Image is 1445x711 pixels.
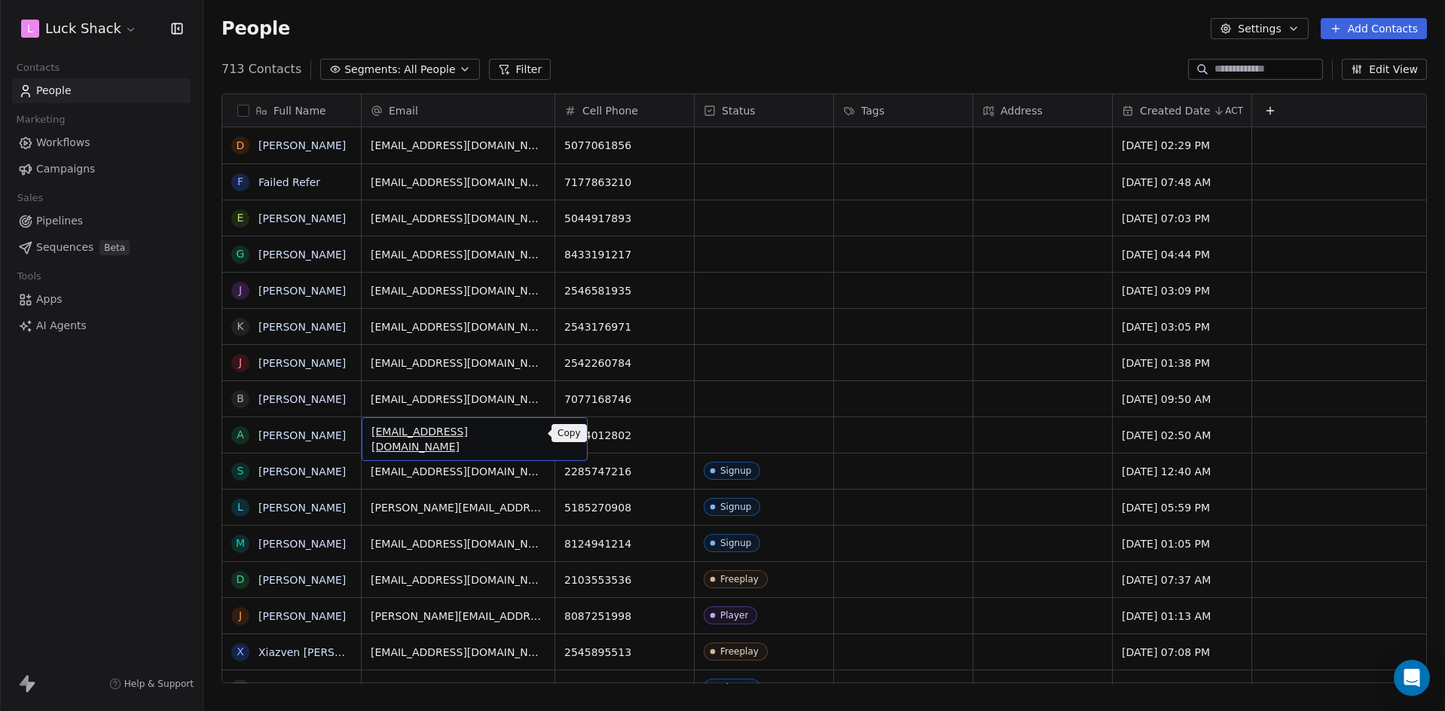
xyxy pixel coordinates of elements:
[371,211,545,226] span: [EMAIL_ADDRESS][DOMAIN_NAME]
[239,355,242,371] div: J
[720,610,748,621] div: Player
[564,319,685,334] span: 2543176971
[564,464,685,479] span: 2285747216
[564,681,685,696] span: 6028360614
[1122,645,1242,660] span: [DATE] 07:08 PM
[720,646,759,657] div: Freeplay
[109,678,194,690] a: Help & Support
[258,502,346,514] a: [PERSON_NAME]
[1122,392,1242,407] span: [DATE] 09:50 AM
[258,357,346,369] a: [PERSON_NAME]
[1342,59,1427,80] button: Edit View
[1122,428,1242,443] span: [DATE] 02:50 AM
[1122,138,1242,153] span: [DATE] 02:29 PM
[371,355,545,371] span: [EMAIL_ADDRESS][DOMAIN_NAME]
[258,393,346,405] a: [PERSON_NAME]
[371,392,545,407] span: [EMAIL_ADDRESS][DOMAIN_NAME]
[371,681,545,696] span: [EMAIL_ADDRESS][DOMAIN_NAME]
[221,17,290,40] span: People
[237,319,243,334] div: K
[371,464,545,479] span: [EMAIL_ADDRESS][DOMAIN_NAME]
[720,574,759,584] div: Freeplay
[720,682,751,693] div: Signup
[722,103,756,118] span: Status
[11,187,50,209] span: Sales
[564,392,685,407] span: 7077168746
[258,139,346,151] a: [PERSON_NAME]
[239,608,242,624] div: J
[582,103,638,118] span: Cell Phone
[371,319,545,334] span: [EMAIL_ADDRESS][DOMAIN_NAME]
[12,235,191,260] a: SequencesBeta
[237,572,245,587] div: D
[10,56,66,79] span: Contacts
[258,176,320,188] a: Failed Refer
[36,240,93,255] span: Sequences
[237,174,243,190] div: F
[371,645,545,660] span: [EMAIL_ADDRESS][DOMAIN_NAME]
[720,502,751,512] div: Signup
[564,211,685,226] span: 5044917893
[237,246,245,262] div: G
[258,538,346,550] a: [PERSON_NAME]
[1122,247,1242,262] span: [DATE] 04:44 PM
[555,94,694,127] div: Cell Phone
[362,127,1428,684] div: grid
[124,678,194,690] span: Help & Support
[237,463,244,479] div: S
[36,83,72,99] span: People
[237,499,243,515] div: L
[1321,18,1427,39] button: Add Contacts
[18,16,140,41] button: LLuck Shack
[371,247,545,262] span: [EMAIL_ADDRESS][DOMAIN_NAME]
[11,265,47,288] span: Tools
[258,574,346,586] a: [PERSON_NAME]
[258,682,346,694] a: [PERSON_NAME]
[258,646,391,658] a: Xiazven [PERSON_NAME]
[564,645,685,660] span: 2545895513
[1122,681,1242,696] span: [DATE] 06:53 PM
[564,428,685,443] span: 2544012802
[344,62,401,78] span: Segments:
[1122,283,1242,298] span: [DATE] 03:09 PM
[489,59,551,80] button: Filter
[1122,211,1242,226] span: [DATE] 07:03 PM
[221,60,301,78] span: 713 Contacts
[1122,319,1242,334] span: [DATE] 03:05 PM
[1122,464,1242,479] span: [DATE] 12:40 AM
[239,282,242,298] div: J
[362,94,554,127] div: Email
[371,500,545,515] span: [PERSON_NAME][EMAIL_ADDRESS][PERSON_NAME][DOMAIN_NAME]
[1394,660,1430,696] div: Open Intercom Messenger
[36,161,95,177] span: Campaigns
[1001,103,1043,118] span: Address
[1225,105,1243,117] span: ACT
[564,247,685,262] span: 8433191217
[258,321,346,333] a: [PERSON_NAME]
[222,127,362,684] div: grid
[237,210,244,226] div: E
[258,249,346,261] a: [PERSON_NAME]
[1122,536,1242,551] span: [DATE] 01:05 PM
[258,212,346,224] a: [PERSON_NAME]
[371,572,545,587] span: [EMAIL_ADDRESS][DOMAIN_NAME]
[371,609,545,624] span: [PERSON_NAME][EMAIL_ADDRESS][DOMAIN_NAME]
[12,78,191,103] a: People
[36,291,63,307] span: Apps
[834,94,973,127] div: Tags
[273,103,326,118] span: Full Name
[222,94,361,127] div: Full Name
[258,285,346,297] a: [PERSON_NAME]
[1122,500,1242,515] span: [DATE] 05:59 PM
[27,21,33,36] span: L
[237,680,243,696] div: L
[12,287,191,312] a: Apps
[10,108,72,131] span: Marketing
[12,313,191,338] a: AI Agents
[564,283,685,298] span: 2546581935
[1122,355,1242,371] span: [DATE] 01:38 PM
[1140,103,1210,118] span: Created Date
[371,536,545,551] span: [EMAIL_ADDRESS][DOMAIN_NAME]
[1122,609,1242,624] span: [DATE] 01:13 AM
[389,103,418,118] span: Email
